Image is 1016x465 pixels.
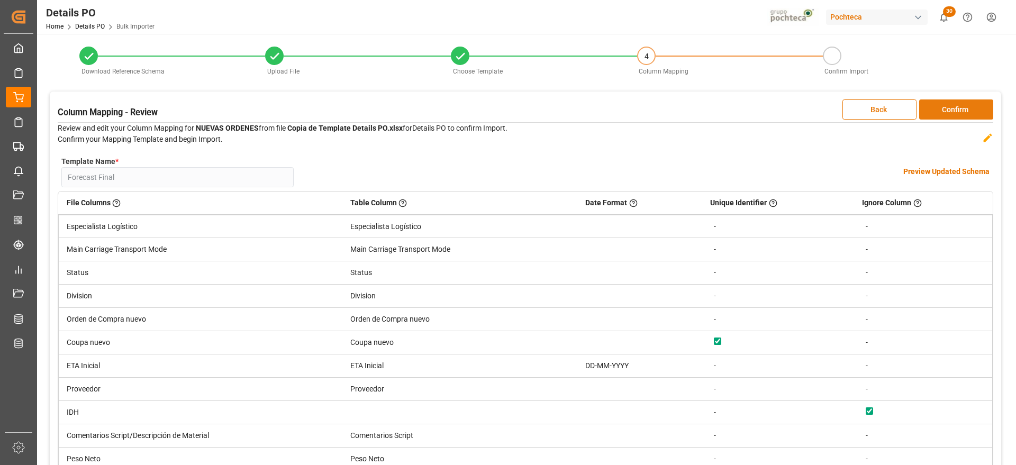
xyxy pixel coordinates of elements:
span: Upload File [267,68,300,75]
div: Especialista Logístico [350,221,569,232]
div: ETA Inicial [350,360,569,371]
div: - [714,453,846,464]
div: DD-MM-YYYY [585,360,694,371]
div: Status [350,267,569,278]
td: Division [59,285,342,308]
a: Details PO [75,23,105,30]
div: Coupa nuevo [350,337,569,348]
div: - [714,267,846,278]
td: Especialista Logístico [59,215,342,238]
div: File Columns [67,194,334,212]
div: - [866,430,984,441]
div: Table Column [350,194,569,212]
div: Main Carriage Transport Mode [350,244,569,255]
div: - [866,360,984,371]
p: Review and edit your Column Mapping for from file for Details PO to confirm Import. Confirm your ... [58,123,507,145]
div: - [866,384,984,395]
button: Back [842,99,917,120]
div: - [714,430,846,441]
span: Choose Template [453,68,503,75]
a: Home [46,23,63,30]
span: Download Reference Schema [81,68,165,75]
strong: NUEVAS ORDENES [196,124,259,132]
div: - [714,407,846,418]
div: Proveedor [350,384,569,395]
div: Orden de Compra nuevo [350,314,569,325]
div: - [714,244,846,255]
button: Pochteca [826,7,932,27]
td: Orden de Compra nuevo [59,308,342,331]
td: Coupa nuevo [59,331,342,354]
div: Comentarios Script [350,430,569,441]
strong: Copia de Template Details PO.xlsx [287,124,403,132]
div: 4 [638,48,655,65]
div: - [714,290,846,302]
label: Template Name [61,156,119,167]
span: Column Mapping [639,68,688,75]
div: - [714,221,846,232]
div: - [714,360,846,371]
span: Confirm Import [824,68,868,75]
div: - [866,453,984,464]
h4: Preview Updated Schema [903,166,990,177]
h3: Column Mapping [58,106,158,120]
div: Date Format [585,194,694,212]
div: Peso Neto [350,453,569,464]
button: Confirm [919,99,993,120]
div: - [866,244,984,255]
div: - [866,290,984,302]
td: ETA Inicial [59,354,342,378]
div: - [866,221,984,232]
div: Pochteca [826,10,928,25]
button: show 30 new notifications [932,5,956,29]
div: - [866,267,984,278]
img: pochtecaImg.jpg_1689854062.jpg [767,8,819,26]
span: - Review [125,107,158,117]
div: - [866,314,984,325]
div: - [714,384,846,395]
div: Unique Identifier [710,194,846,212]
div: Ignore Column [862,194,985,212]
div: Division [350,290,569,302]
div: Details PO [46,5,155,21]
td: Main Carriage Transport Mode [59,238,342,261]
td: Comentarios Script/Descripción de Material [59,424,342,447]
div: - [714,314,846,325]
td: Proveedor [59,378,342,401]
span: 30 [943,6,956,17]
button: Help Center [956,5,979,29]
div: - [866,337,984,348]
td: IDH [59,400,342,424]
td: Status [59,261,342,285]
